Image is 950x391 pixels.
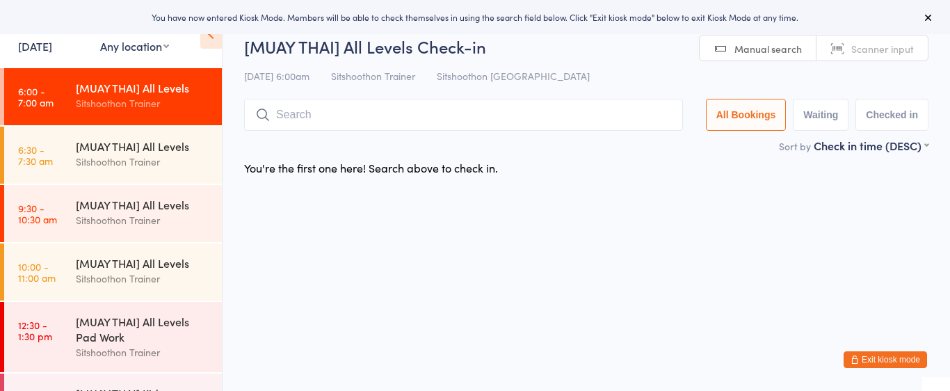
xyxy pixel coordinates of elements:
[76,95,210,111] div: Sitshoothon Trainer
[844,351,927,368] button: Exit kiosk mode
[76,271,210,287] div: Sitshoothon Trainer
[76,314,210,344] div: [MUAY THAI] All Levels Pad Work
[244,160,498,175] div: You're the first one here! Search above to check in.
[100,38,169,54] div: Any location
[18,261,56,283] time: 10:00 - 11:00 am
[18,38,52,54] a: [DATE]
[18,319,52,342] time: 12:30 - 1:30 pm
[244,69,309,83] span: [DATE] 6:00am
[18,202,57,225] time: 9:30 - 10:30 am
[331,69,415,83] span: Sitshoothon Trainer
[76,255,210,271] div: [MUAY THAI] All Levels
[76,154,210,170] div: Sitshoothon Trainer
[855,99,928,131] button: Checked in
[244,35,928,58] h2: [MUAY THAI] All Levels Check-in
[18,144,53,166] time: 6:30 - 7:30 am
[851,42,914,56] span: Scanner input
[706,99,787,131] button: All Bookings
[4,185,222,242] a: 9:30 -10:30 am[MUAY THAI] All LevelsSitshoothon Trainer
[244,99,683,131] input: Search
[4,127,222,184] a: 6:30 -7:30 am[MUAY THAI] All LevelsSitshoothon Trainer
[76,138,210,154] div: [MUAY THAI] All Levels
[76,80,210,95] div: [MUAY THAI] All Levels
[4,244,222,301] a: 10:00 -11:00 am[MUAY THAI] All LevelsSitshoothon Trainer
[4,68,222,125] a: 6:00 -7:00 am[MUAY THAI] All LevelsSitshoothon Trainer
[18,86,54,108] time: 6:00 - 7:00 am
[76,212,210,228] div: Sitshoothon Trainer
[793,99,848,131] button: Waiting
[734,42,802,56] span: Manual search
[437,69,590,83] span: Sitshoothon [GEOGRAPHIC_DATA]
[814,138,928,153] div: Check in time (DESC)
[22,11,928,23] div: You have now entered Kiosk Mode. Members will be able to check themselves in using the search fie...
[4,302,222,372] a: 12:30 -1:30 pm[MUAY THAI] All Levels Pad WorkSitshoothon Trainer
[76,344,210,360] div: Sitshoothon Trainer
[76,197,210,212] div: [MUAY THAI] All Levels
[779,139,811,153] label: Sort by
